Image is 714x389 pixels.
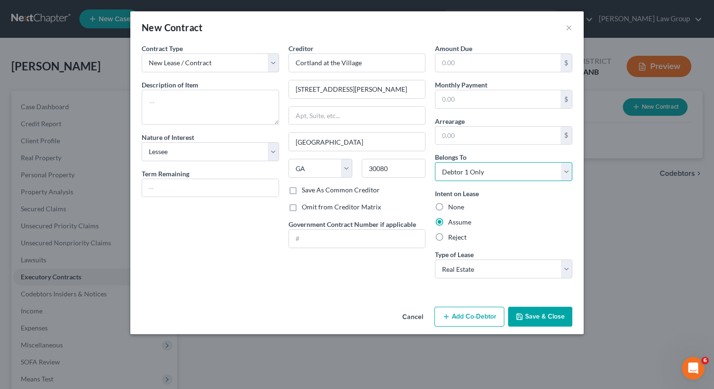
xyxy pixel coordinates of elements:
[289,44,314,52] span: Creditor
[289,53,426,72] input: Search creditor by name...
[435,153,467,161] span: Belongs To
[448,233,467,242] label: Reject
[142,132,194,142] label: Nature of Interest
[434,307,504,327] button: Add Co-Debtor
[289,107,425,125] input: Apt, Suite, etc...
[435,116,465,126] label: Arrearage
[682,357,705,380] iframe: Intercom live chat
[142,169,189,179] label: Term Remaining
[701,357,709,364] span: 6
[142,179,279,197] input: --
[435,54,561,72] input: 0.00
[561,127,572,145] div: $
[435,251,474,259] span: Type of Lease
[289,80,425,98] input: Enter address...
[435,189,479,199] label: Intent on Lease
[302,185,380,195] label: Save As Common Creditor
[435,80,487,90] label: Monthly Payment
[448,202,464,212] label: None
[289,230,425,248] input: #
[435,127,561,145] input: 0.00
[142,43,183,53] label: Contract Type
[142,21,203,34] div: New Contract
[448,217,471,227] label: Assume
[289,219,416,229] label: Government Contract Number if applicable
[435,43,472,53] label: Amount Due
[142,81,198,89] span: Description of Item
[561,90,572,108] div: $
[566,22,572,33] button: ×
[302,202,381,212] label: Omit from Creditor Matrix
[362,159,425,178] input: Enter zip..
[395,308,431,327] button: Cancel
[508,307,572,327] button: Save & Close
[289,133,425,151] input: Enter city...
[435,90,561,108] input: 0.00
[561,54,572,72] div: $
